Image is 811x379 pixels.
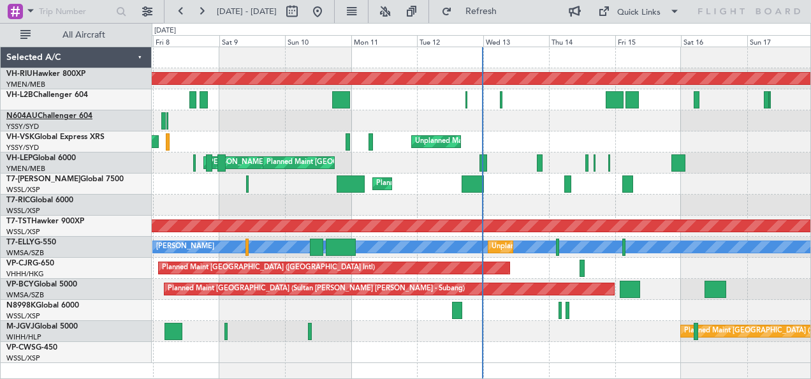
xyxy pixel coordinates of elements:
[6,323,78,331] a: M-JGVJGlobal 5000
[6,70,33,78] span: VH-RIU
[681,35,747,47] div: Sat 16
[617,6,661,19] div: Quick Links
[6,281,34,288] span: VP-BCY
[6,302,36,309] span: N8998K
[6,269,44,279] a: VHHH/HKG
[6,112,38,120] span: N604AU
[351,35,417,47] div: Mon 11
[6,218,84,225] a: T7-TSTHawker 900XP
[6,311,40,321] a: WSSL/XSP
[415,132,572,151] div: Unplanned Maint Sydney ([PERSON_NAME] Intl)
[6,122,39,131] a: YSSY/SYD
[154,26,176,36] div: [DATE]
[6,206,40,216] a: WSSL/XSP
[267,153,510,172] div: Planned Maint [GEOGRAPHIC_DATA] ([GEOGRAPHIC_DATA] International)
[6,239,34,246] span: T7-ELLY
[6,143,39,152] a: YSSY/SYD
[6,175,124,183] a: T7-[PERSON_NAME]Global 7500
[6,164,45,174] a: YMEN/MEB
[6,353,40,363] a: WSSL/XSP
[6,91,88,99] a: VH-L2BChallenger 604
[6,80,45,89] a: YMEN/MEB
[6,239,56,246] a: T7-ELLYG-550
[153,35,219,47] div: Fri 8
[592,1,686,22] button: Quick Links
[162,258,375,278] div: Planned Maint [GEOGRAPHIC_DATA] ([GEOGRAPHIC_DATA] Intl)
[376,174,577,193] div: Planned Maint [GEOGRAPHIC_DATA] ([GEOGRAPHIC_DATA])
[6,154,76,162] a: VH-LEPGlobal 6000
[6,332,41,342] a: WIHH/HLP
[6,218,31,225] span: T7-TST
[6,91,33,99] span: VH-L2B
[6,133,105,141] a: VH-VSKGlobal Express XRS
[483,35,549,47] div: Wed 13
[615,35,681,47] div: Fri 15
[6,185,40,195] a: WSSL/XSP
[33,31,135,40] span: All Aircraft
[492,237,798,256] div: Unplanned Maint [GEOGRAPHIC_DATA] (Sultan [PERSON_NAME] [PERSON_NAME] - Subang)
[6,290,44,300] a: WMSA/SZB
[6,197,73,204] a: T7-RICGlobal 6000
[549,35,615,47] div: Thu 14
[435,1,512,22] button: Refresh
[217,6,277,17] span: [DATE] - [DATE]
[6,197,30,204] span: T7-RIC
[6,302,79,309] a: N8998KGlobal 6000
[6,133,34,141] span: VH-VSK
[417,35,483,47] div: Tue 12
[6,175,80,183] span: T7-[PERSON_NAME]
[6,281,77,288] a: VP-BCYGlobal 5000
[6,260,33,267] span: VP-CJR
[6,70,85,78] a: VH-RIUHawker 800XP
[14,25,138,45] button: All Aircraft
[168,279,465,299] div: Planned Maint [GEOGRAPHIC_DATA] (Sultan [PERSON_NAME] [PERSON_NAME] - Subang)
[6,344,57,352] a: VP-CWSG-450
[455,7,508,16] span: Refresh
[285,35,351,47] div: Sun 10
[6,112,92,120] a: N604AUChallenger 604
[6,260,54,267] a: VP-CJRG-650
[6,344,36,352] span: VP-CWS
[6,227,40,237] a: WSSL/XSP
[6,248,44,258] a: WMSA/SZB
[39,2,112,21] input: Trip Number
[6,154,33,162] span: VH-LEP
[6,323,34,331] span: M-JGVJ
[219,35,285,47] div: Sat 9
[156,237,214,256] div: [PERSON_NAME]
